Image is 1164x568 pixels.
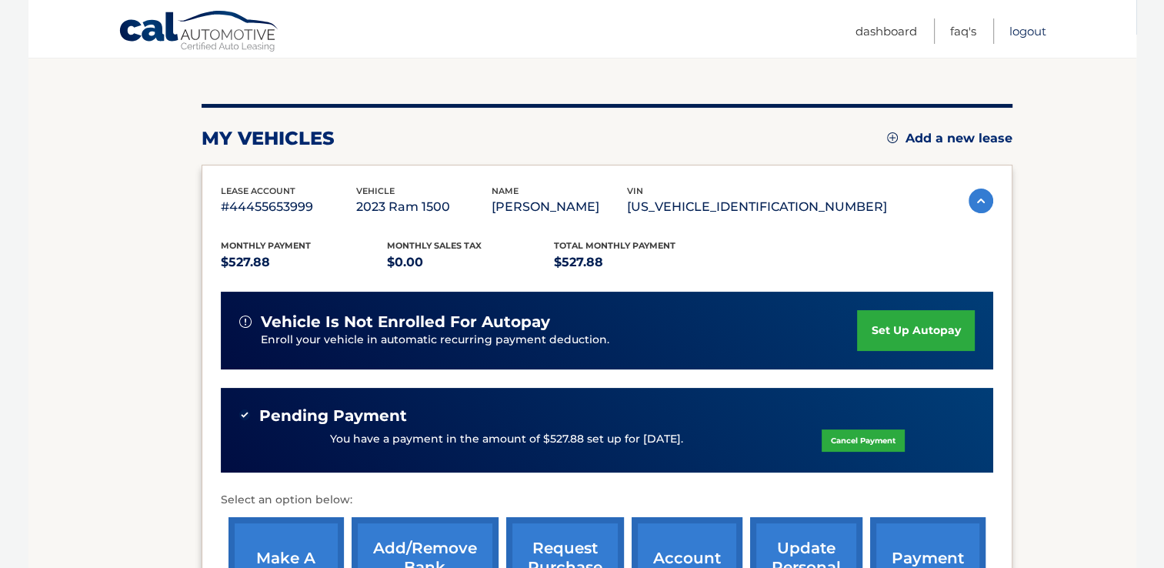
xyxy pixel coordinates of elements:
[855,18,917,44] a: Dashboard
[239,409,250,420] img: check-green.svg
[330,431,683,448] p: You have a payment in the amount of $527.88 set up for [DATE].
[887,132,898,143] img: add.svg
[387,252,554,273] p: $0.00
[1009,18,1046,44] a: Logout
[554,252,721,273] p: $527.88
[887,131,1012,146] a: Add a new lease
[822,429,905,452] a: Cancel Payment
[202,127,335,150] h2: my vehicles
[554,240,675,251] span: Total Monthly Payment
[969,189,993,213] img: accordion-active.svg
[261,332,858,349] p: Enroll your vehicle in automatic recurring payment deduction.
[118,10,280,55] a: Cal Automotive
[239,316,252,328] img: alert-white.svg
[627,185,643,196] span: vin
[261,312,550,332] span: vehicle is not enrolled for autopay
[627,196,887,218] p: [US_VEHICLE_IDENTIFICATION_NUMBER]
[492,196,627,218] p: [PERSON_NAME]
[221,185,295,196] span: lease account
[221,240,311,251] span: Monthly Payment
[221,491,993,510] p: Select an option below:
[356,185,395,196] span: vehicle
[356,196,492,218] p: 2023 Ram 1500
[857,310,974,351] a: set up autopay
[950,18,976,44] a: FAQ's
[221,252,388,273] p: $527.88
[492,185,519,196] span: name
[259,406,407,426] span: Pending Payment
[221,196,356,218] p: #44455653999
[387,240,482,251] span: Monthly sales Tax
